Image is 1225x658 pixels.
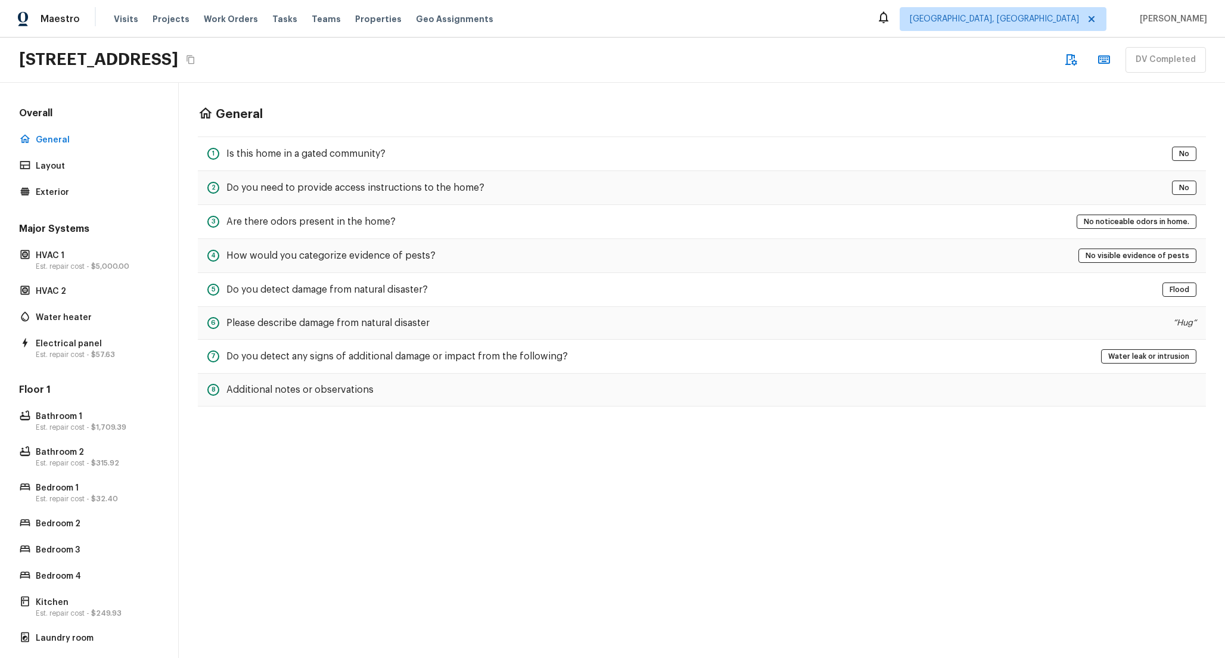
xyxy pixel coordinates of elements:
p: Bedroom 1 [36,482,154,494]
span: Visits [114,13,138,25]
div: 4 [207,250,219,262]
p: Electrical panel [36,338,154,350]
p: Bedroom 3 [36,544,154,556]
span: No visible evidence of pests [1081,250,1193,262]
p: HVAC 2 [36,285,154,297]
span: [GEOGRAPHIC_DATA], [GEOGRAPHIC_DATA] [910,13,1079,25]
span: No noticeable odors in home. [1080,216,1193,228]
div: 7 [207,350,219,362]
h5: Do you detect damage from natural disaster? [226,283,428,296]
div: 3 [207,216,219,228]
span: $57.63 [91,351,115,358]
h4: General [216,107,263,122]
span: Work Orders [204,13,258,25]
span: $249.93 [91,610,122,617]
span: Tasks [272,15,297,23]
h5: Overall [17,107,161,122]
p: Bedroom 2 [36,518,154,530]
span: $5,000.00 [91,263,129,270]
p: Est. repair cost - [36,609,154,618]
span: $315.92 [91,460,119,467]
p: Est. repair cost - [36,458,154,468]
h5: Do you need to provide access instructions to the home? [226,181,484,194]
h5: How would you categorize evidence of pests? [226,249,436,262]
p: Bedroom 4 [36,570,154,582]
p: Kitchen [36,597,154,609]
span: Projects [153,13,189,25]
div: 6 [207,317,219,329]
h5: Do you detect any signs of additional damage or impact from the following? [226,350,568,363]
p: HVAC 1 [36,250,154,262]
span: Flood [1165,284,1193,296]
h5: Is this home in a gated community? [226,147,385,160]
h5: Major Systems [17,222,161,238]
span: No [1175,182,1193,194]
div: 5 [207,284,219,296]
h5: Additional notes or observations [226,383,374,396]
p: Est. repair cost - [36,350,154,359]
span: No [1175,148,1193,160]
h5: Floor 1 [17,383,161,399]
span: $1,709.39 [91,424,126,431]
div: 8 [207,384,219,396]
span: Geo Assignments [416,13,493,25]
button: Copy Address [183,52,198,67]
h2: [STREET_ADDRESS] [19,49,178,70]
span: Water leak or intrusion [1104,350,1193,362]
p: Est. repair cost - [36,262,154,271]
span: [PERSON_NAME] [1135,13,1207,25]
span: Teams [312,13,341,25]
h5: Please describe damage from natural disaster [226,316,430,330]
p: Bathroom 2 [36,446,154,458]
p: Laundry room [36,632,154,644]
span: $32.40 [91,495,118,502]
h5: Are there odors present in the home? [226,215,396,228]
div: 2 [207,182,219,194]
p: Layout [36,160,154,172]
span: Properties [355,13,402,25]
p: Est. repair cost - [36,423,154,432]
p: Bathroom 1 [36,411,154,423]
p: Water heater [36,312,154,324]
span: Maestro [41,13,80,25]
div: 1 [207,148,219,160]
p: Est. repair cost - [36,494,154,504]
p: General [36,134,154,146]
p: “ Hug “ [1173,317,1196,329]
p: Exterior [36,187,154,198]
